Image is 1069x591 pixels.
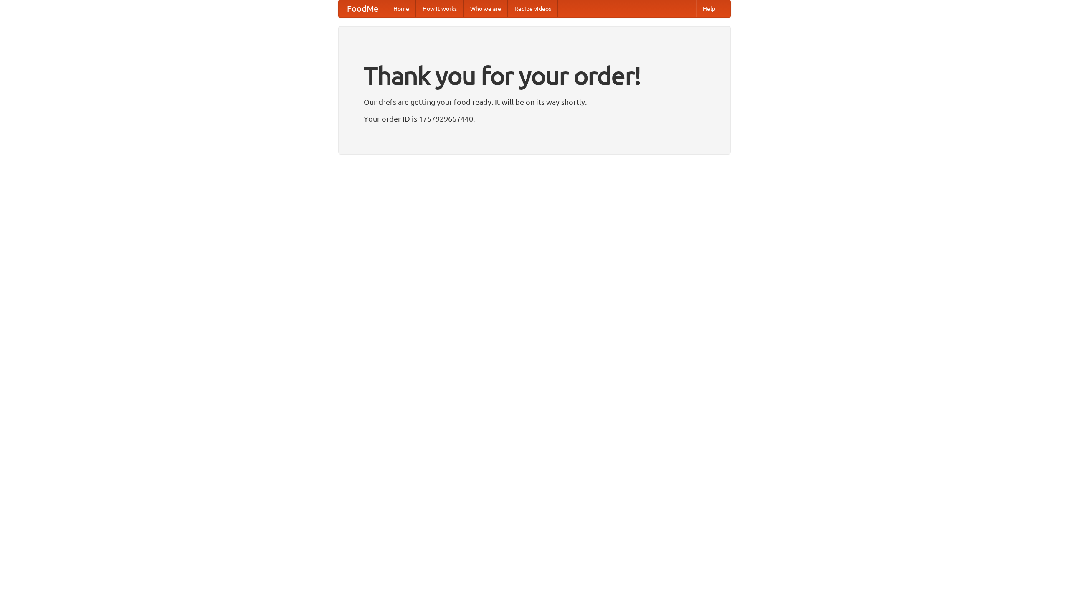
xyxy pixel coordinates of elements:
a: Help [696,0,722,17]
a: Recipe videos [508,0,558,17]
h1: Thank you for your order! [364,56,705,96]
a: How it works [416,0,464,17]
a: FoodMe [339,0,387,17]
p: Our chefs are getting your food ready. It will be on its way shortly. [364,96,705,108]
a: Who we are [464,0,508,17]
p: Your order ID is 1757929667440. [364,112,705,125]
a: Home [387,0,416,17]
